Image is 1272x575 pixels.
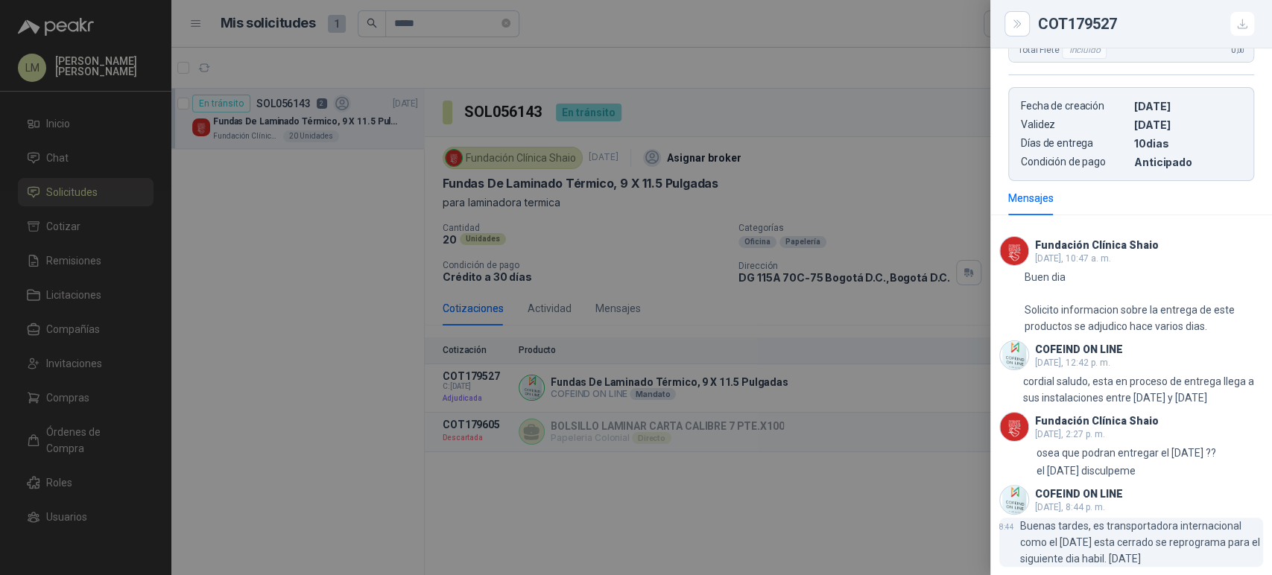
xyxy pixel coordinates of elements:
p: Buenas tardes, es transportadora internacional como el [DATE] esta cerrado se reprograma para el ... [1020,518,1263,567]
h3: Fundación Clínica Shaio [1035,417,1159,425]
span: ,00 [1235,46,1244,54]
button: Close [1008,15,1026,33]
span: [DATE], 12:42 p. m. [1035,358,1110,368]
p: Buen dia Solicito informacion sobre la entrega de este productos se adjudico hace varios dias. [1024,269,1263,334]
p: osea que podran entregar el [DATE] ?? [1037,445,1216,461]
span: Total Flete [1018,41,1110,59]
img: Company Logo [1000,341,1028,369]
img: Company Logo [1000,237,1028,265]
p: Validez [1021,118,1128,131]
p: Días de entrega [1021,137,1128,150]
img: Company Logo [1000,413,1028,441]
p: Fecha de creación [1021,100,1128,112]
div: Incluido [1062,41,1107,59]
span: [DATE], 8:44 p. m. [1035,502,1105,512]
img: Company Logo [1000,486,1028,514]
span: [DATE], 2:27 p. m. [1035,429,1105,439]
span: [DATE], 10:47 a. m. [1035,253,1111,264]
p: [DATE] [1134,100,1241,112]
h3: COFEIND ON LINE [1035,346,1123,354]
h3: Fundación Clínica Shaio [1035,241,1159,250]
p: Condición de pago [1021,156,1128,168]
p: cordial saludo, esta en proceso de entrega llega a sus instalaciones entre [DATE] y [DATE] [1023,373,1263,406]
p: [DATE] [1134,118,1241,131]
p: 10 dias [1134,137,1241,150]
h3: COFEIND ON LINE [1035,490,1123,498]
span: 0 [1231,45,1244,55]
span: 8:44 [999,523,1014,531]
p: el [DATE] disculpeme [1037,463,1136,479]
p: Anticipado [1134,156,1241,168]
div: COT179527 [1038,12,1254,36]
div: Mensajes [1008,190,1054,206]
